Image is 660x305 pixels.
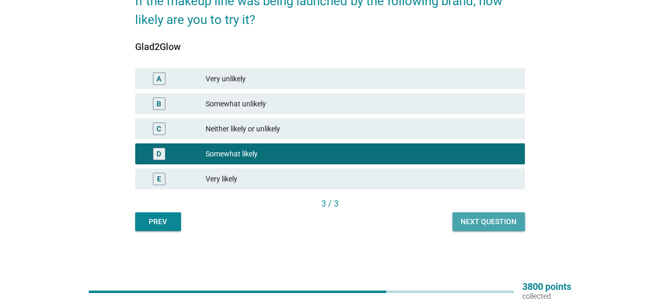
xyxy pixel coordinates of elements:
div: E [157,174,161,185]
div: Next question [461,216,517,227]
div: Somewhat likely [206,148,517,160]
button: Prev [135,212,181,231]
div: Very likely [206,173,517,185]
div: C [157,124,161,135]
p: collected [522,291,571,301]
div: B [157,99,161,109]
div: Very unlikely [206,72,517,85]
div: 3 / 3 [135,198,525,210]
button: Next question [452,212,525,231]
div: Glad2Glow [135,40,525,54]
p: 3800 points [522,282,571,291]
div: A [157,74,161,84]
div: Neither likely or unlikely [206,123,517,135]
div: Somewhat unlikely [206,97,517,110]
div: D [157,149,161,160]
div: Prev [143,216,173,227]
